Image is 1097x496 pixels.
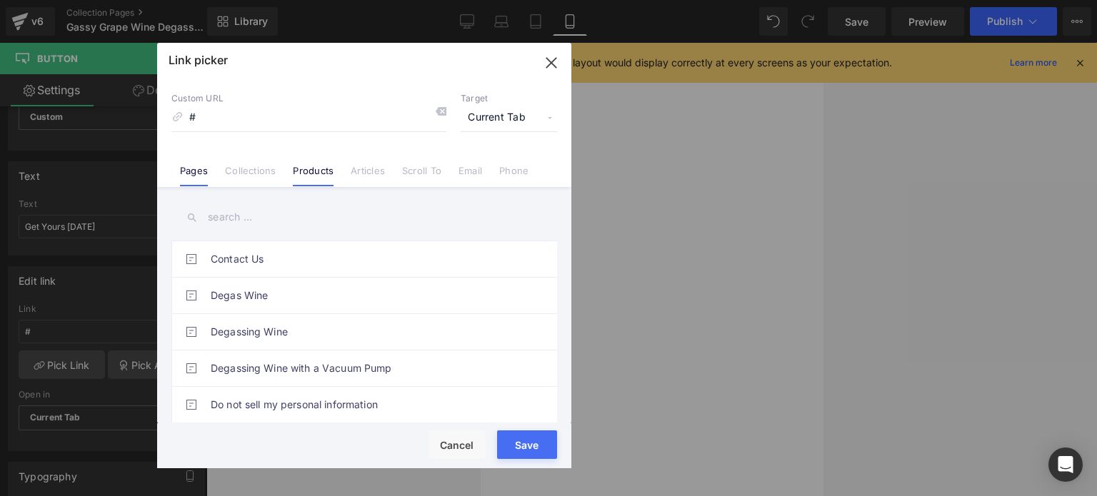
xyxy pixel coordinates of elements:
div: Open Intercom Messenger [1048,447,1083,482]
p: Target [461,93,557,104]
input: https://gempages.net [171,104,446,131]
a: Email [459,165,482,186]
span: Current Tab [461,104,557,131]
button: Save [497,430,557,459]
a: Products [293,165,334,186]
a: Phone [499,165,529,186]
a: Collections [225,165,276,186]
button: Cancel [429,430,486,459]
a: Degassing Wine with a Vacuum Pump [211,350,525,386]
a: Contact Us [211,241,525,277]
p: Link picker [169,53,228,67]
a: Scroll To [402,165,441,186]
a: Articles [351,165,385,186]
p: Custom URL [171,93,446,104]
a: Degas Wine [211,278,525,313]
a: Degassing Wine [211,314,525,350]
a: Pages [180,165,208,186]
a: Do not sell my personal information [211,387,525,422]
input: search ... [171,201,557,233]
